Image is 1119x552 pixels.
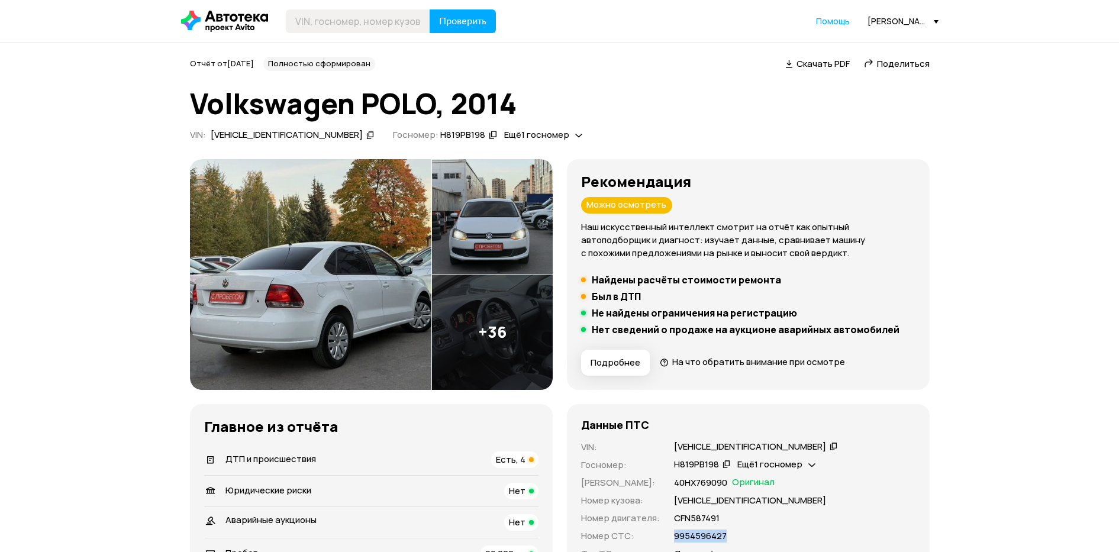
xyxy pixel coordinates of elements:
span: Отчёт от [DATE] [190,58,254,69]
div: Полностью сформирован [263,57,375,71]
h3: Главное из отчёта [204,418,538,435]
span: Поделиться [877,57,930,70]
h3: Рекомендация [581,173,915,190]
a: Скачать PDF [785,57,850,70]
div: [VEHICLE_IDENTIFICATION_NUMBER] [674,441,826,453]
span: ДТП и происшествия [225,453,316,465]
span: Подробнее [591,357,640,369]
p: [VEHICLE_IDENTIFICATION_NUMBER] [674,494,826,507]
span: Проверить [439,17,486,26]
span: Есть, 4 [496,453,525,466]
p: VIN : [581,441,660,454]
button: Проверить [430,9,496,33]
p: [PERSON_NAME] : [581,476,660,489]
h5: Был в ДТП [592,290,641,302]
p: Номер СТС : [581,530,660,543]
a: Помощь [816,15,850,27]
h5: Найдены расчёты стоимости ремонта [592,274,781,286]
p: 9954596427 [674,530,727,543]
span: Ещё 1 госномер [737,458,802,470]
span: Юридические риски [225,484,311,496]
span: Оригинал [732,476,775,489]
div: [PERSON_NAME][EMAIL_ADDRESS][DOMAIN_NAME] [868,15,939,27]
input: VIN, госномер, номер кузова [286,9,430,33]
p: 40НХ769090 [674,476,727,489]
p: СFN587491 [674,512,720,525]
span: Нет [509,485,525,497]
span: Госномер: [393,128,438,141]
span: Ещё 1 госномер [504,128,569,141]
span: Аварийные аукционы [225,514,317,526]
div: Н819РВ198 [674,459,719,471]
div: [VEHICLE_IDENTIFICATION_NUMBER] [211,129,363,141]
span: Нет [509,516,525,528]
p: Номер двигателя : [581,512,660,525]
p: Номер кузова : [581,494,660,507]
h5: Не найдены ограничения на регистрацию [592,307,797,319]
h1: Volkswagen POLO, 2014 [190,88,930,120]
h5: Нет сведений о продаже на аукционе аварийных автомобилей [592,324,899,335]
h4: Данные ПТС [581,418,649,431]
div: Можно осмотреть [581,197,672,214]
div: Н819РВ198 [440,129,485,141]
p: Госномер : [581,459,660,472]
button: Подробнее [581,350,650,376]
span: Скачать PDF [796,57,850,70]
a: Поделиться [864,57,930,70]
a: На что обратить внимание при осмотре [660,356,846,368]
span: На что обратить внимание при осмотре [672,356,845,368]
p: Наш искусственный интеллект смотрит на отчёт как опытный автоподборщик и диагност: изучает данные... [581,221,915,260]
span: VIN : [190,128,206,141]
